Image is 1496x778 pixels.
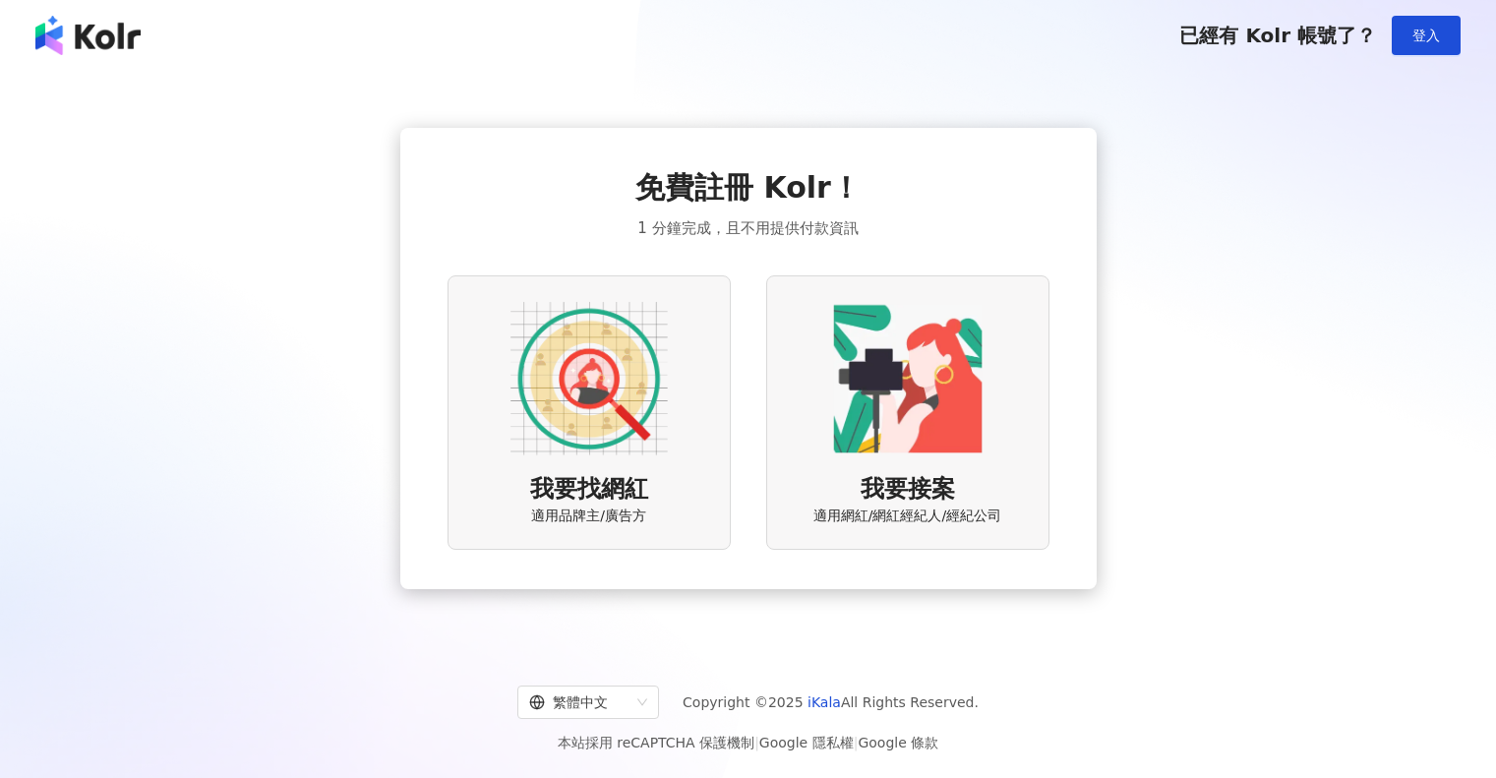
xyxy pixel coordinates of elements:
a: Google 隱私權 [759,735,854,750]
span: 免費註冊 Kolr！ [635,167,861,209]
span: | [854,735,859,750]
span: 1 分鐘完成，且不用提供付款資訊 [637,216,858,240]
span: 已經有 Kolr 帳號了？ [1179,24,1376,47]
span: 登入 [1412,28,1440,43]
img: KOL identity option [829,300,987,457]
span: 我要接案 [861,473,955,507]
div: 繁體中文 [529,687,629,718]
a: Google 條款 [858,735,938,750]
a: iKala [808,694,841,710]
span: 適用品牌主/廣告方 [531,507,646,526]
span: 我要找網紅 [530,473,648,507]
span: 適用網紅/網紅經紀人/經紀公司 [813,507,1001,526]
span: Copyright © 2025 All Rights Reserved. [683,690,979,714]
img: logo [35,16,141,55]
img: AD identity option [510,300,668,457]
button: 登入 [1392,16,1461,55]
span: 本站採用 reCAPTCHA 保護機制 [558,731,938,754]
span: | [754,735,759,750]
